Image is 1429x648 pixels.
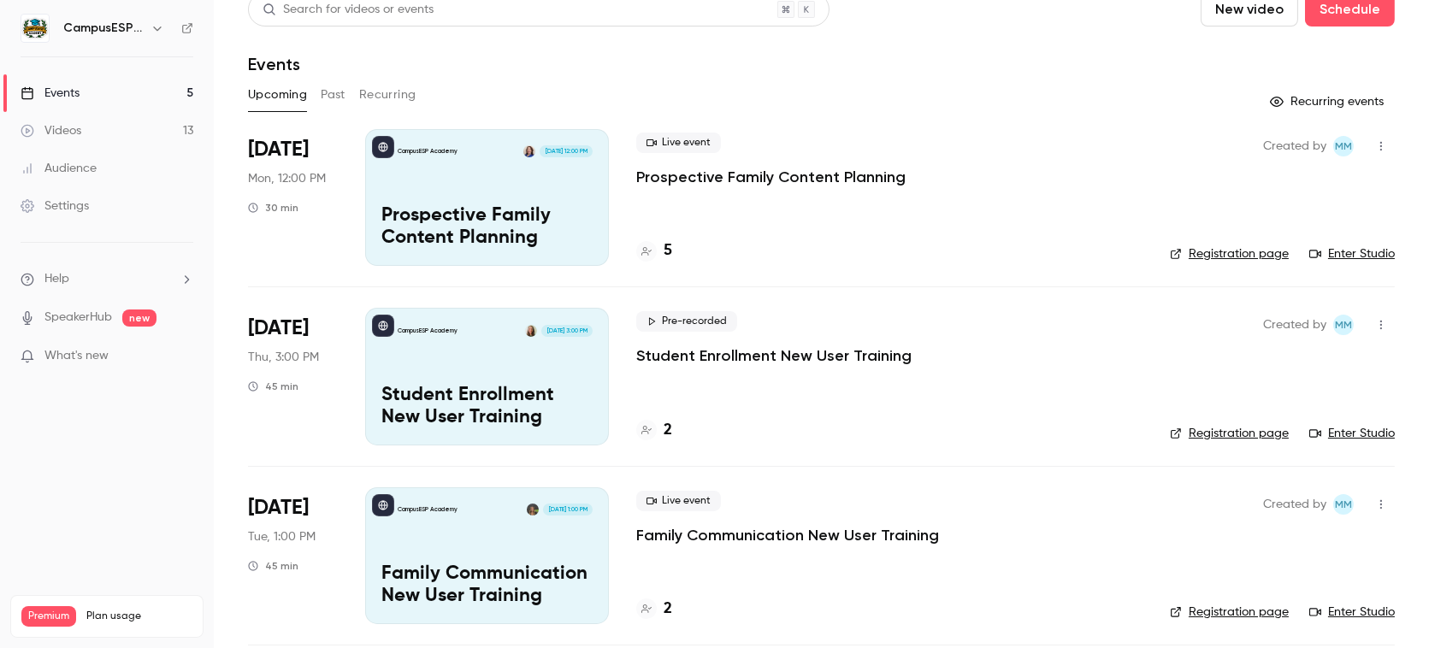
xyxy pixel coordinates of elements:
span: Created by [1263,315,1326,335]
span: MM [1335,494,1352,515]
span: Created by [1263,494,1326,515]
span: Thu, 3:00 PM [248,349,319,366]
h1: Events [248,54,300,74]
span: MM [1335,315,1352,335]
button: Past [321,81,345,109]
iframe: Noticeable Trigger [173,349,193,364]
a: Family Communication New User TrainingCampusESP AcademyMira Gandhi[DATE] 1:00 PMFamily Communicat... [365,487,609,624]
li: help-dropdown-opener [21,270,193,288]
span: Plan usage [86,610,192,623]
span: [DATE] 12:00 PM [540,145,592,157]
button: Recurring events [1262,88,1395,115]
a: Enter Studio [1309,604,1395,621]
span: MM [1335,136,1352,156]
a: Registration page [1170,245,1289,262]
div: Events [21,85,80,102]
span: Mon, 12:00 PM [248,170,326,187]
a: Enter Studio [1309,425,1395,442]
div: Sep 15 Mon, 12:00 PM (America/New York) [248,129,338,266]
div: Settings [21,197,89,215]
span: Live event [636,491,721,511]
h4: 2 [664,598,672,621]
span: Created by [1263,136,1326,156]
a: Registration page [1170,425,1289,442]
span: Mairin Matthews [1333,136,1354,156]
div: 45 min [248,559,298,573]
a: SpeakerHub [44,309,112,327]
a: Registration page [1170,604,1289,621]
img: Kerri Meeks-Griffin [523,145,535,157]
a: Family Communication New User Training [636,525,939,545]
span: Tue, 1:00 PM [248,528,316,545]
p: CampusESP Academy [398,147,458,156]
div: Audience [21,160,97,177]
div: Sep 23 Tue, 1:00 PM (America/New York) [248,487,338,624]
a: 5 [636,239,672,262]
p: CampusESP Academy [398,505,458,514]
img: Mairin Matthews [525,325,537,337]
span: Premium [21,606,76,627]
span: new [122,309,156,327]
button: Upcoming [248,81,307,109]
a: Prospective Family Content PlanningCampusESP AcademyKerri Meeks-Griffin[DATE] 12:00 PMProspective... [365,129,609,266]
a: Student Enrollment New User TrainingCampusESP AcademyMairin Matthews[DATE] 3:00 PMStudent Enrollm... [365,308,609,445]
button: Recurring [359,81,416,109]
a: 2 [636,598,672,621]
span: Help [44,270,69,288]
span: Mairin Matthews [1333,315,1354,335]
span: Mairin Matthews [1333,494,1354,515]
p: Prospective Family Content Planning [381,205,593,250]
div: 45 min [248,380,298,393]
div: Videos [21,122,81,139]
img: CampusESP Academy [21,15,49,42]
a: Enter Studio [1309,245,1395,262]
p: Family Communication New User Training [381,563,593,608]
h6: CampusESP Academy [63,20,144,37]
div: 30 min [248,201,298,215]
h4: 2 [664,419,672,442]
a: Prospective Family Content Planning [636,167,906,187]
span: [DATE] 3:00 PM [541,325,592,337]
a: Student Enrollment New User Training [636,345,912,366]
span: [DATE] [248,494,309,521]
div: Sep 18 Thu, 3:00 PM (America/New York) [248,308,338,445]
img: Mira Gandhi [527,504,539,515]
div: Search for videos or events [263,1,434,19]
h4: 5 [664,239,672,262]
a: 2 [636,419,672,442]
span: What's new [44,347,109,365]
span: [DATE] 1:00 PM [543,504,592,515]
span: Live event [636,133,721,153]
span: Pre-recorded [636,311,737,332]
p: CampusESP Academy [398,327,458,335]
span: [DATE] [248,136,309,163]
span: [DATE] [248,315,309,342]
p: Student Enrollment New User Training [381,385,593,429]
